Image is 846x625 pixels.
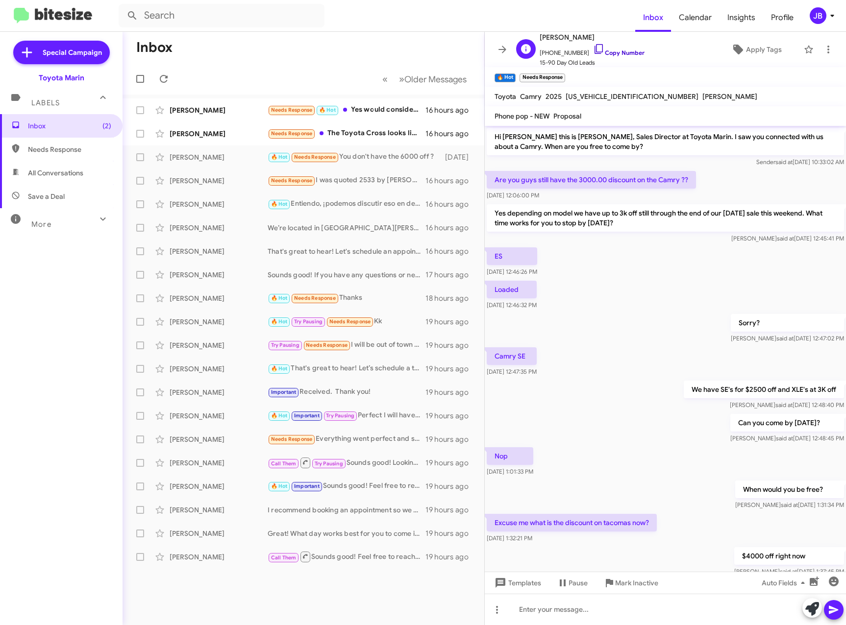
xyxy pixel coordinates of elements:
button: Mark Inactive [596,574,666,592]
div: 16 hours ago [425,223,476,233]
button: Apply Tags [713,41,799,58]
span: Phone pop - NEW [495,112,549,120]
p: When would you be free? [735,481,844,498]
h1: Inbox [136,40,173,55]
span: Toyota [495,92,516,101]
div: 19 hours ago [425,481,476,491]
div: [PERSON_NAME] [170,340,268,350]
a: Inbox [635,3,671,32]
div: 19 hours ago [425,340,476,350]
span: Needs Response [294,295,336,301]
span: said at [776,434,793,442]
div: [PERSON_NAME] [170,529,268,538]
p: Loaded [487,281,537,298]
div: 19 hours ago [425,505,476,515]
div: I recommend booking an appointment so we can evaluate your vehicle and discuss the offer in perso... [268,505,425,515]
span: Needs Response [271,130,313,137]
span: said at [777,235,794,242]
span: said at [780,568,797,575]
div: The Toyota Cross looks like an affordable option. Looking for the smaller cross over hybrid like ... [268,128,425,139]
p: Hi [PERSON_NAME] this is [PERSON_NAME], Sales Director at Toyota Marin. I saw you connected with ... [487,128,844,155]
span: [PERSON_NAME] [DATE] 12:47:02 PM [731,335,844,342]
span: said at [776,335,794,342]
span: 🔥 Hot [271,201,288,207]
span: Try Pausing [315,460,343,467]
div: [PERSON_NAME] [170,434,268,444]
button: Templates [485,574,549,592]
span: Auto Fields [762,574,809,592]
div: 17 hours ago [425,270,476,280]
div: Sounds good! If you have any questions or need assistance in the future, feel free to reach out. ... [268,270,425,280]
span: [DATE] 12:47:35 PM [487,368,537,375]
span: 🔥 Hot [271,295,288,301]
div: 19 hours ago [425,529,476,538]
a: Copy Number [593,49,645,56]
div: Sounds good! Looking forward to speaking with you when you're back. Take care! [268,457,425,469]
span: Mark Inactive [615,574,658,592]
p: Nop [487,447,533,465]
a: Calendar [671,3,720,32]
span: [DATE] 12:06:00 PM [487,192,539,199]
div: 19 hours ago [425,552,476,562]
span: [PERSON_NAME] [DATE] 12:48:45 PM [730,434,844,442]
div: Perfect I will have [PERSON_NAME] reach out to you to schedule a time. He will reach out to you s... [268,410,425,421]
div: Sounds good! Feel free to reach out anytime in October to discuss your vehicle further. Looking f... [268,481,425,492]
div: [PERSON_NAME] [170,129,268,139]
div: [DATE] [443,152,476,162]
div: Kk [268,316,425,327]
div: [PERSON_NAME] [170,505,268,515]
span: Pause [569,574,588,592]
span: [PERSON_NAME] [702,92,757,101]
div: JB [810,7,826,24]
div: [PERSON_NAME] [170,317,268,327]
span: Needs Response [294,154,336,160]
button: Next [393,69,473,89]
span: 🔥 Hot [271,412,288,419]
div: Yes would consider but still trying to find a new car for us let's talk [DATE] I maybe can come in [268,104,425,116]
div: [PERSON_NAME] [170,481,268,491]
p: Can you come by [DATE]? [730,414,844,432]
span: Proposal [553,112,581,120]
span: said at [775,401,793,409]
div: That's great to hear! Let's schedule an appointment to discuss your A5 and the potential offer. W... [268,246,425,256]
span: Inbox [28,121,111,131]
span: Try Pausing [294,318,323,325]
nav: Page navigation example [377,69,473,89]
div: [PERSON_NAME] [170,176,268,186]
div: I was quoted 2533 by [PERSON_NAME] book [268,175,425,186]
div: 16 hours ago [425,246,476,256]
span: » [399,73,404,85]
div: [PERSON_NAME] [170,105,268,115]
div: [PERSON_NAME] [170,552,268,562]
p: We have SE's for $2500 off and XLE's at 3K off [684,381,844,398]
div: [PERSON_NAME] [170,364,268,374]
div: 16 hours ago [425,105,476,115]
div: 16 hours ago [425,199,476,209]
p: $4000 off right now [734,547,844,565]
div: [PERSON_NAME] [170,293,268,303]
div: 19 hours ago [425,434,476,444]
span: Special Campaign [43,48,102,57]
span: [PERSON_NAME] [DATE] 1:37:45 PM [734,568,844,575]
p: Sorry? [731,314,844,332]
div: Entiendo, ¡podemos discutir eso en detalle! ¿Qué te parece si programamos una cita para que traig... [268,198,425,210]
span: [DATE] 1:32:21 PM [487,534,532,542]
p: Are you guys still have the 3000.00 discount on the Camry ?? [487,171,696,189]
span: [DATE] 12:46:26 PM [487,268,537,275]
div: 19 hours ago [425,387,476,397]
span: Needs Response [28,144,111,154]
span: [PERSON_NAME] [DATE] 12:48:40 PM [730,401,844,409]
span: [DATE] 12:46:32 PM [487,301,537,309]
div: [PERSON_NAME] [170,411,268,421]
span: Insights [720,3,763,32]
div: [PERSON_NAME] [170,246,268,256]
span: Apply Tags [746,41,782,58]
div: 19 hours ago [425,458,476,468]
span: [DATE] 1:01:33 PM [487,468,533,475]
small: Needs Response [520,73,565,82]
span: Important [294,483,320,489]
a: Special Campaign [13,41,110,64]
span: Try Pausing [326,412,354,419]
